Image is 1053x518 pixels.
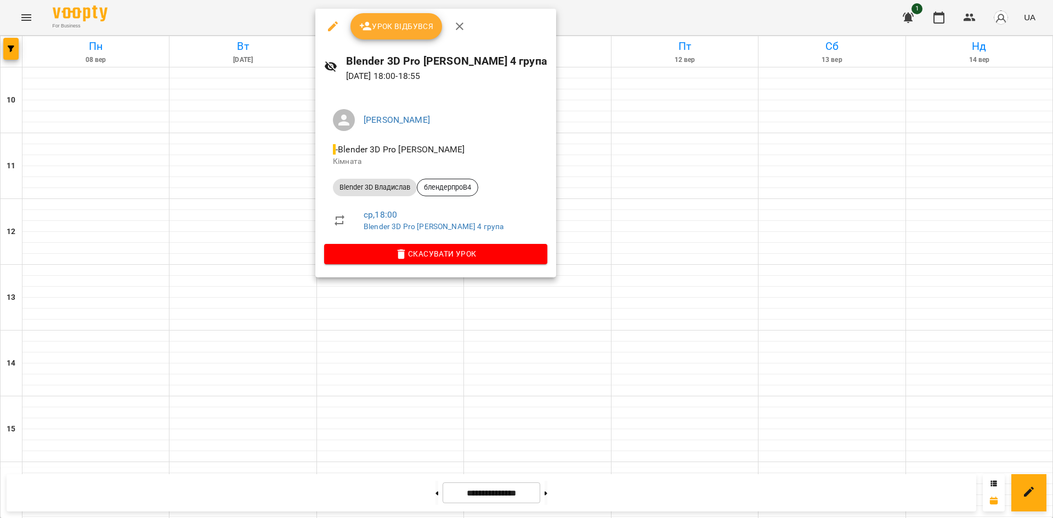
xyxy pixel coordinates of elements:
[333,144,467,155] span: - Blender 3D Pro [PERSON_NAME]
[417,179,478,196] div: блендерпроВ4
[350,13,443,39] button: Урок відбувся
[346,53,547,70] h6: Blender 3D Pro [PERSON_NAME] 4 група
[333,247,539,260] span: Скасувати Урок
[346,70,547,83] p: [DATE] 18:00 - 18:55
[364,222,503,231] a: Blender 3D Pro [PERSON_NAME] 4 група
[364,209,397,220] a: ср , 18:00
[364,115,430,125] a: [PERSON_NAME]
[359,20,434,33] span: Урок відбувся
[324,244,547,264] button: Скасувати Урок
[333,183,417,192] span: Blender 3D Владислав
[417,183,478,192] span: блендерпроВ4
[333,156,539,167] p: Кімната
